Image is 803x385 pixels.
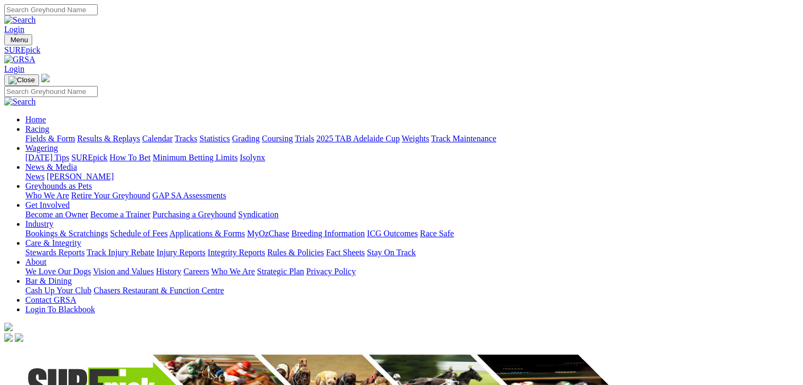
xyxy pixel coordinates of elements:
a: News [25,172,44,181]
img: Close [8,76,35,84]
a: Integrity Reports [207,248,265,257]
a: History [156,267,181,276]
a: Tracks [175,134,197,143]
a: Syndication [238,210,278,219]
a: Results & Replays [77,134,140,143]
a: Racing [25,124,49,133]
a: We Love Our Dogs [25,267,91,276]
a: Race Safe [420,229,454,238]
a: [PERSON_NAME] [46,172,114,181]
a: Become an Owner [25,210,88,219]
a: Login To Blackbook [25,305,95,314]
a: Breeding Information [291,229,365,238]
img: Search [4,15,36,25]
a: SUREpick [71,153,107,162]
a: Cash Up Your Club [25,286,91,295]
a: Strategic Plan [257,267,304,276]
a: Login [4,64,24,73]
a: Rules & Policies [267,248,324,257]
a: Contact GRSA [25,295,76,304]
a: MyOzChase [247,229,289,238]
div: News & Media [25,172,799,181]
a: ICG Outcomes [367,229,418,238]
a: Track Maintenance [431,134,496,143]
a: Who We Are [25,191,69,200]
div: Wagering [25,153,799,162]
a: Schedule of Fees [110,229,167,238]
div: Industry [25,229,799,238]
a: Vision and Values [93,267,154,276]
a: Injury Reports [156,248,205,257]
a: Industry [25,219,53,228]
button: Toggle navigation [4,74,39,86]
img: facebook.svg [4,333,13,342]
a: Applications & Forms [169,229,245,238]
a: Minimum Betting Limits [153,153,238,162]
a: Coursing [262,134,293,143]
a: Retire Your Greyhound [71,191,150,200]
div: About [25,267,799,276]
a: Grading [232,134,260,143]
a: Get Involved [25,200,70,209]
a: Greyhounds as Pets [25,181,92,190]
a: Fact Sheets [326,248,365,257]
button: Toggle navigation [4,34,32,45]
div: Bar & Dining [25,286,799,295]
input: Search [4,4,98,15]
img: logo-grsa-white.png [41,74,50,82]
input: Search [4,86,98,97]
a: Home [25,115,46,124]
a: Calendar [142,134,173,143]
img: twitter.svg [15,333,23,342]
a: News & Media [25,162,77,171]
a: Weights [402,134,429,143]
a: How To Bet [110,153,151,162]
span: Menu [11,36,28,44]
a: Chasers Restaurant & Function Centre [93,286,224,295]
a: Login [4,25,24,34]
a: SUREpick [4,45,799,55]
a: Bar & Dining [25,276,72,285]
img: GRSA [4,55,35,64]
img: logo-grsa-white.png [4,323,13,331]
a: Statistics [200,134,230,143]
a: Isolynx [240,153,265,162]
a: Purchasing a Greyhound [153,210,236,219]
div: Get Involved [25,210,799,219]
a: Wagering [25,143,58,152]
a: 2025 TAB Adelaide Cup [316,134,400,143]
a: Trials [295,134,314,143]
div: Racing [25,134,799,143]
div: Greyhounds as Pets [25,191,799,200]
a: About [25,257,46,266]
a: Become a Trainer [90,210,150,219]
a: [DATE] Tips [25,153,69,162]
a: GAP SA Assessments [153,191,226,200]
img: Search [4,97,36,107]
a: Careers [183,267,209,276]
a: Stewards Reports [25,248,84,257]
a: Bookings & Scratchings [25,229,108,238]
a: Who We Are [211,267,255,276]
a: Stay On Track [367,248,415,257]
a: Track Injury Rebate [87,248,154,257]
a: Care & Integrity [25,238,81,247]
a: Privacy Policy [306,267,356,276]
div: Care & Integrity [25,248,799,257]
a: Fields & Form [25,134,75,143]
